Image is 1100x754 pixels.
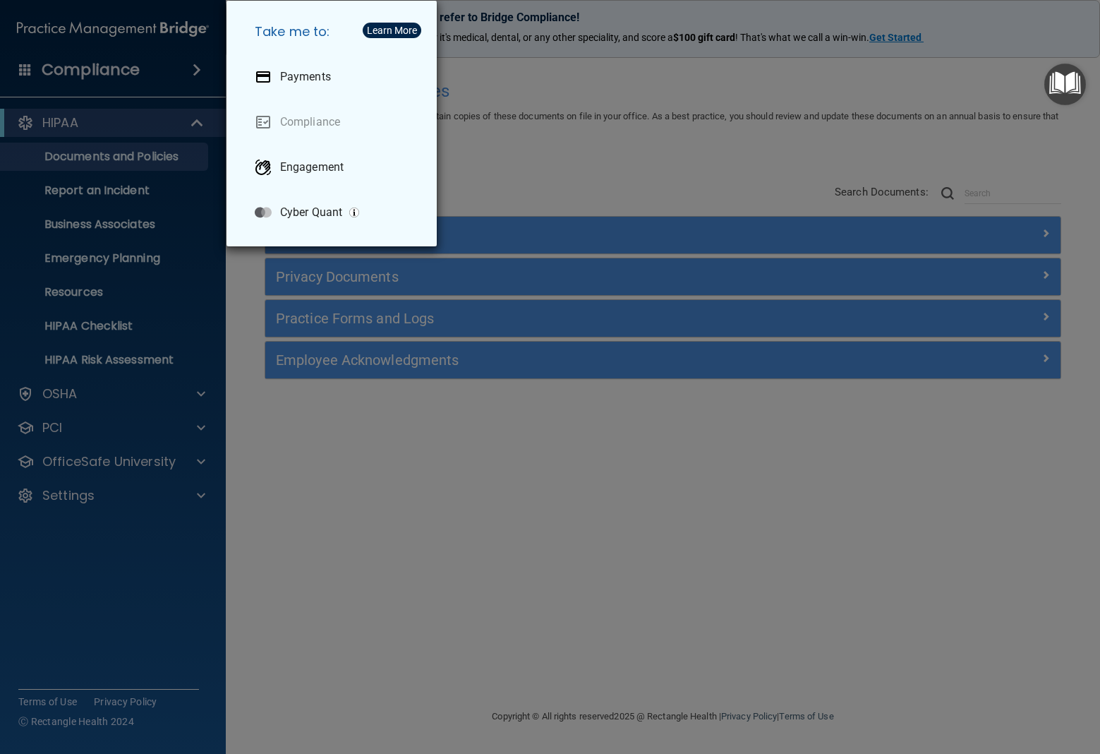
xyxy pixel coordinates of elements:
[280,160,344,174] p: Engagement
[280,205,342,220] p: Cyber Quant
[280,70,331,84] p: Payments
[243,102,425,142] a: Compliance
[367,25,417,35] div: Learn More
[243,57,425,97] a: Payments
[243,148,425,187] a: Engagement
[243,193,425,232] a: Cyber Quant
[243,12,425,52] h5: Take me to:
[363,23,421,38] button: Learn More
[1044,64,1086,105] button: Open Resource Center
